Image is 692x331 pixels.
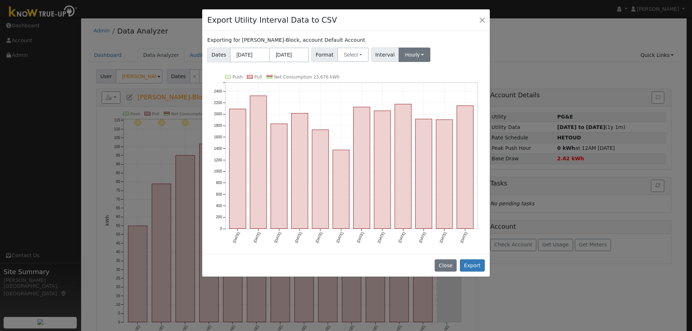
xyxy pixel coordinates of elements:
text: Net Consumption 23,676 kWh [274,75,340,80]
text: Push [232,75,243,80]
span: Interval [371,48,399,62]
text: [DATE] [398,231,406,243]
h4: Export Utility Interval Data to CSV [207,14,337,26]
text: 1400 [214,147,222,151]
text: [DATE] [439,231,447,243]
rect: onclick="" [395,104,411,228]
rect: onclick="" [271,124,287,228]
text: 1600 [214,135,222,139]
text: 800 [216,181,222,185]
text: 400 [216,203,222,207]
text: 600 [216,192,222,196]
text: 200 [216,215,222,219]
rect: onclick="" [292,113,308,228]
rect: onclick="" [436,120,453,228]
rect: onclick="" [416,119,432,228]
text: [DATE] [356,231,364,243]
text: Pull [254,75,262,80]
text: 2200 [214,100,222,104]
rect: onclick="" [312,130,329,228]
text: [DATE] [336,231,344,243]
button: Close [477,15,487,25]
text: 1200 [214,158,222,162]
text: [DATE] [418,231,426,243]
span: Dates [207,48,230,62]
rect: onclick="" [333,150,349,228]
button: Select [337,48,369,62]
rect: onclick="" [374,111,391,228]
text: 1800 [214,124,222,128]
text: [DATE] [253,231,261,243]
text: [DATE] [294,231,302,243]
rect: onclick="" [354,107,370,228]
rect: onclick="" [457,106,474,228]
button: Export [460,259,485,272]
text: 2000 [214,112,222,116]
text: 0 [220,227,222,231]
text: 1000 [214,169,222,173]
span: Format [311,48,338,62]
text: [DATE] [315,231,323,243]
rect: onclick="" [250,96,267,229]
text: [DATE] [460,231,468,243]
label: Exporting for [PERSON_NAME]-Block, account Default Account [207,36,365,44]
button: Close [435,259,457,272]
button: Hourly [399,48,430,62]
text: [DATE] [377,231,385,243]
text: [DATE] [274,231,282,243]
rect: onclick="" [230,109,246,228]
text: 2400 [214,89,222,93]
text: [DATE] [232,231,240,243]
